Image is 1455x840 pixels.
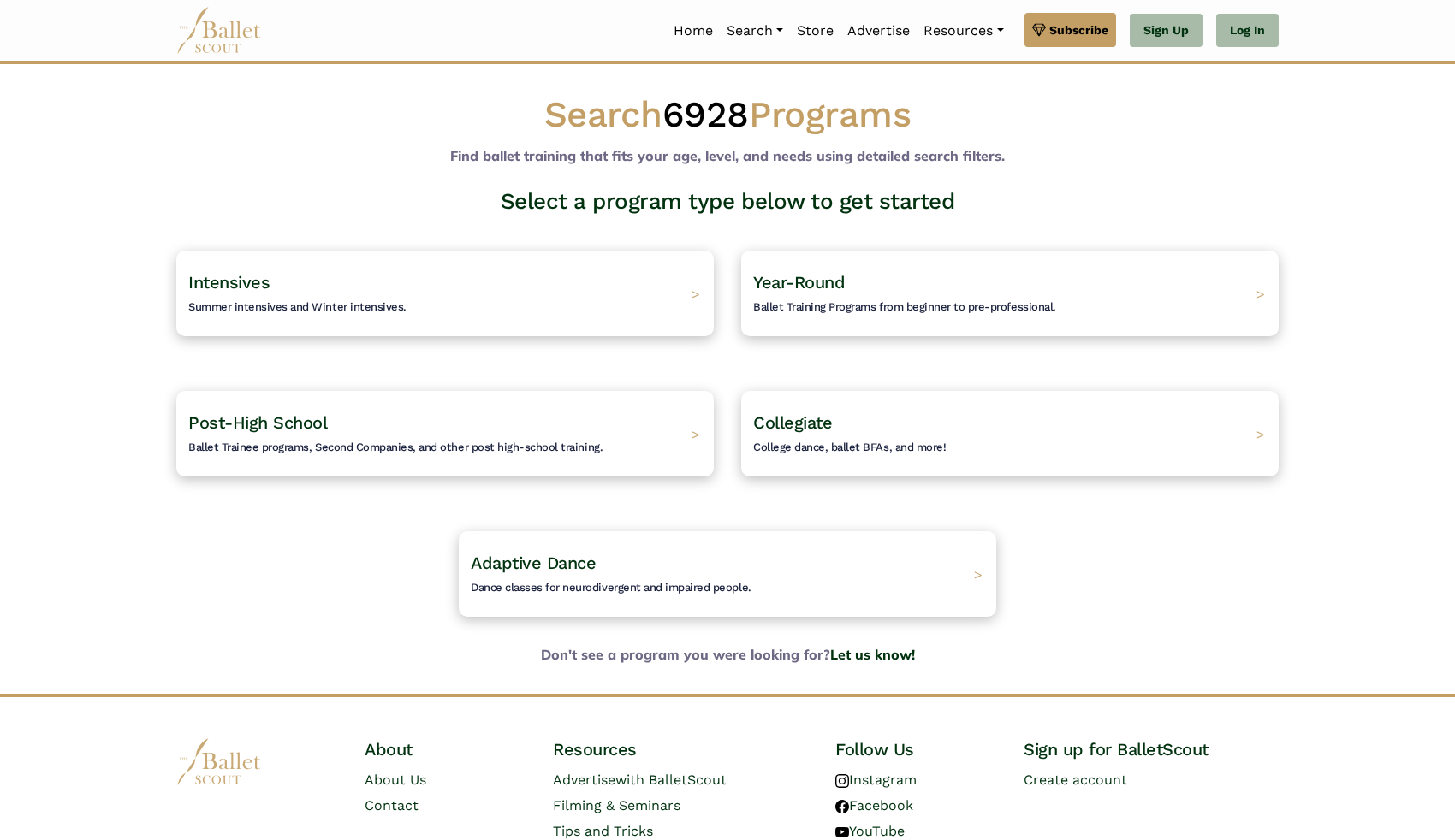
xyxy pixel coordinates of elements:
h1: Search Programs [176,92,1279,139]
span: Ballet Trainee programs, Second Companies, and other post high-school training. [188,441,603,453]
span: Year-Round [753,272,845,293]
a: Store [790,13,840,49]
span: College dance, ballet BFAs, and more! [753,441,946,453]
span: > [974,565,983,583]
span: Collegiate [753,412,832,433]
h4: About [365,738,526,760]
a: Facebook [835,797,913,813]
span: Adaptive Dance [471,553,596,573]
a: Advertisewith BalletScout [553,772,727,788]
h4: Sign up for BalletScout [1024,738,1279,760]
span: 6928 [662,93,749,135]
span: > [1256,285,1265,302]
a: Instagram [835,772,917,788]
a: Subscribe [1024,13,1116,47]
a: Log In [1216,14,1279,48]
span: Post-High School [188,412,327,433]
a: Resources [917,13,1010,49]
span: Subscribe [1049,21,1108,39]
h3: Select a program type below to get started [163,187,1292,216]
img: facebook logo [835,800,849,813]
b: Find ballet training that fits your age, level, and needs using detailed search filters. [450,147,1005,164]
a: Tips and Tricks [553,823,653,839]
b: Don't see a program you were looking for? [163,644,1292,666]
a: Adaptive DanceDance classes for neurodivergent and impaired people. > [459,531,996,617]
h4: Follow Us [835,738,996,760]
span: > [692,425,700,442]
a: Create account [1024,772,1127,788]
a: About Us [365,772,426,788]
a: Advertise [840,13,917,49]
a: IntensivesSummer intensives and Winter intensives. > [176,251,714,336]
span: Dance classes for neurodivergent and impaired people. [471,581,751,594]
a: YouTube [835,823,905,839]
span: Summer intensives and Winter intensives. [188,300,407,313]
a: Search [720,13,790,49]
a: Home [667,13,720,49]
a: Let us know! [830,646,915,663]
span: with BalletScout [615,772,727,788]
span: > [692,285,700,302]
a: Filming & Seminars [553,797,680,813]
span: Intensives [188,272,270,293]
h4: Resources [553,738,808,760]
a: Post-High SchoolBallet Trainee programs, Second Companies, and other post high-school training. > [176,391,714,476]
span: > [1256,425,1265,442]
a: Year-RoundBallet Training Programs from beginner to pre-professional. > [741,251,1279,336]
a: CollegiateCollege dance, ballet BFAs, and more! > [741,391,1279,476]
a: Contact [365,797,419,813]
img: logo [176,738,262,785]
img: youtube logo [835,825,849,839]
img: instagram logo [835,774,849,788]
img: gem.svg [1032,21,1046,39]
span: Ballet Training Programs from beginner to pre-professional. [753,300,1056,313]
a: Sign Up [1130,14,1203,48]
